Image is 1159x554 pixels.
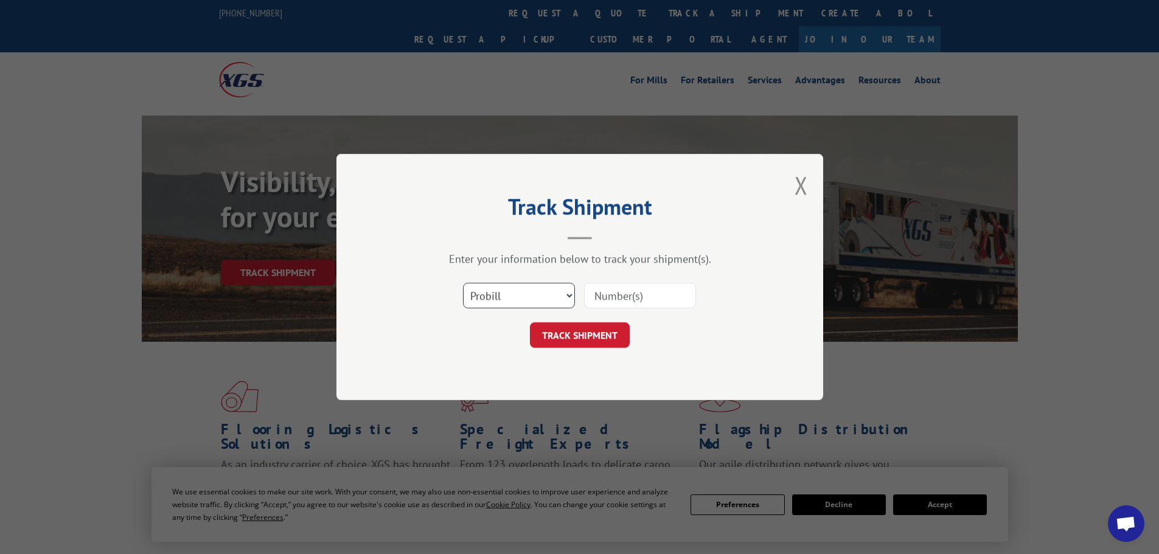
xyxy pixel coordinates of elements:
[397,198,762,221] h2: Track Shipment
[1108,505,1144,542] a: Open chat
[397,252,762,266] div: Enter your information below to track your shipment(s).
[530,322,630,348] button: TRACK SHIPMENT
[795,169,808,201] button: Close modal
[584,283,696,308] input: Number(s)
